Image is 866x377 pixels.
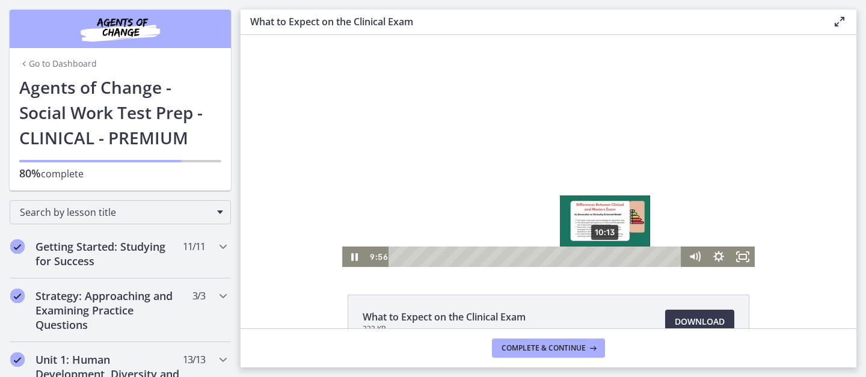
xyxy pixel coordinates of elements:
p: complete [19,166,221,181]
button: Fullscreen [490,212,514,232]
span: 11 / 11 [183,239,205,254]
iframe: To enrich screen reader interactions, please activate Accessibility in Grammarly extension settings [241,35,856,267]
span: Search by lesson title [20,206,211,219]
a: Download [665,310,734,334]
button: Show settings menu [466,212,490,232]
span: Complete & continue [502,343,586,353]
span: 13 / 13 [183,352,205,367]
button: Mute [442,212,466,232]
a: Go to Dashboard [19,58,97,70]
i: Completed [10,352,25,367]
i: Completed [10,239,25,254]
h2: Getting Started: Studying for Success [35,239,182,268]
span: 80% [19,166,41,180]
span: What to Expect on the Clinical Exam [363,310,526,324]
div: Search by lesson title [10,200,231,224]
span: 233 KB [363,324,526,334]
h2: Strategy: Approaching and Examining Practice Questions [35,289,182,332]
h3: What to Expect on the Clinical Exam [250,14,813,29]
h1: Agents of Change - Social Work Test Prep - CLINICAL - PREMIUM [19,75,221,150]
button: Complete & continue [492,339,605,358]
span: 3 / 3 [192,289,205,303]
img: Agents of Change [48,14,192,43]
span: Download [675,314,725,329]
i: Completed [10,289,25,303]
